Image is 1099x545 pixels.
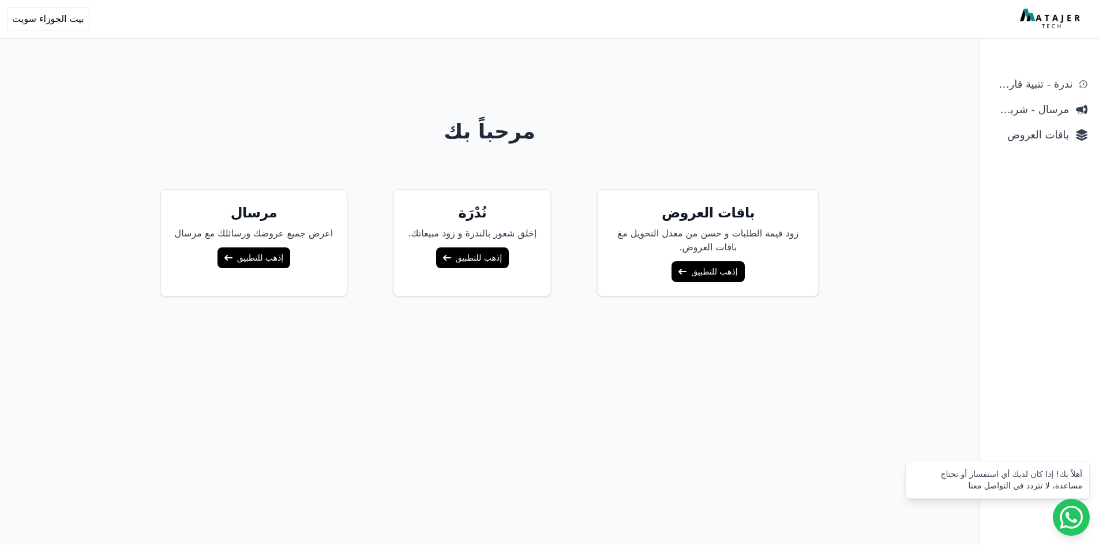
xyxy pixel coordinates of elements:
div: أهلاً بك! إذا كان لديك أي استفسار أو تحتاج مساعدة، لا تتردد في التواصل معنا [913,468,1082,491]
span: باقات العروض [991,127,1069,143]
p: زود قيمة الطلبات و حسن من معدل التحويل مغ باقات العروض. [612,227,804,254]
h5: باقات العروض [612,204,804,222]
a: إذهب للتطبيق [436,247,509,268]
button: بيت الجوزاء سويت [7,7,89,31]
h5: نُدْرَة [408,204,537,222]
img: MatajerTech Logo [1020,9,1083,29]
h1: مرحباً بك [47,120,933,143]
p: اعرض جميع عروضك ورسائلك مع مرسال [175,227,333,240]
span: بيت الجوزاء سويت [12,12,84,26]
span: مرسال - شريط دعاية [991,102,1069,118]
a: إذهب للتطبيق [672,261,744,282]
h5: مرسال [175,204,333,222]
a: إذهب للتطبيق [217,247,290,268]
span: ندرة - تنبية قارب علي النفاذ [991,76,1072,92]
p: إخلق شعور بالندرة و زود مبيعاتك. [408,227,537,240]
